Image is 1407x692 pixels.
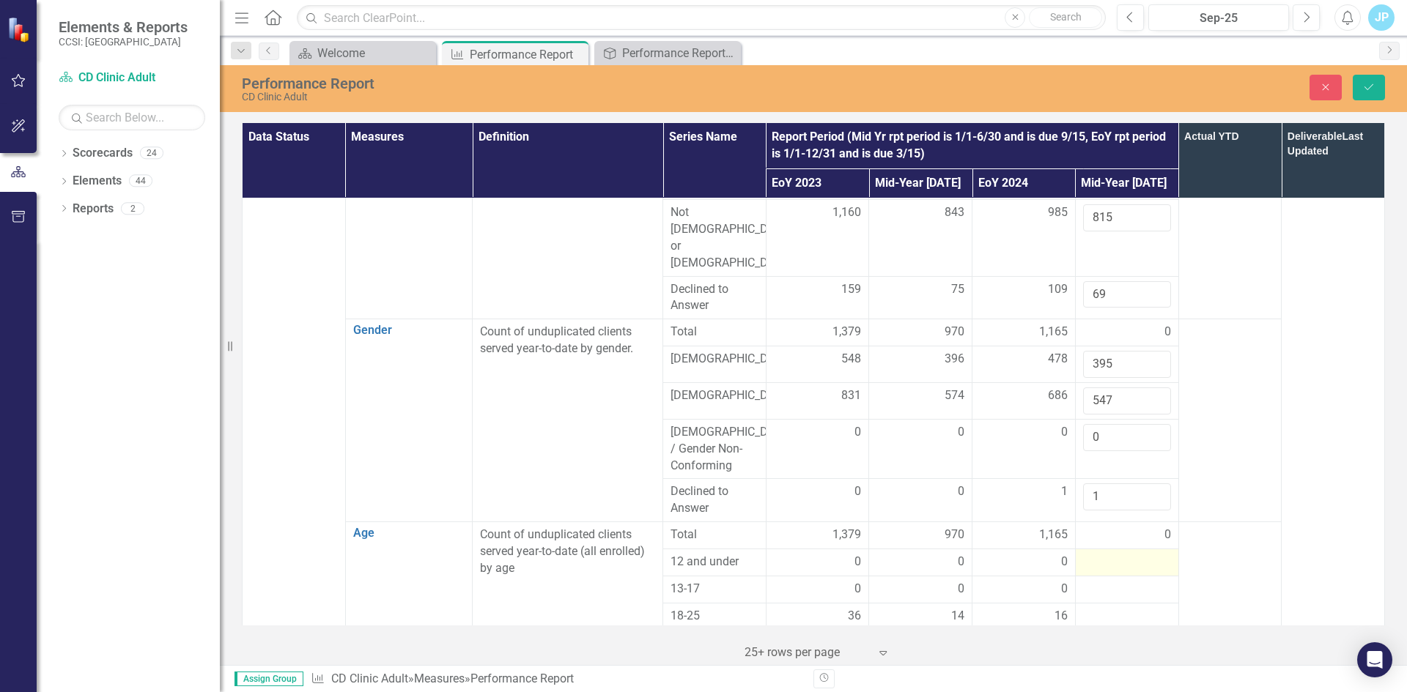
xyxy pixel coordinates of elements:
span: 0 [1061,581,1068,598]
span: 1,160 [832,204,861,221]
span: Total [671,527,758,543]
a: Elements [73,173,122,190]
span: Not [DEMOGRAPHIC_DATA] or [DEMOGRAPHIC_DATA] [671,204,758,271]
div: CD Clinic Adult [242,92,883,103]
div: » » [311,671,802,688]
span: 548 [841,351,861,368]
a: Measures [414,671,465,685]
span: 0 [854,483,861,500]
a: Scorecards [73,145,133,162]
span: 13-17 [671,581,758,598]
span: Total [671,324,758,341]
a: Performance Report Tracker [598,44,737,62]
button: Sep-25 [1148,4,1289,31]
div: Welcome [317,44,432,62]
span: Elements & Reports [59,18,188,36]
div: 2 [121,202,144,215]
span: 18-25 [671,608,758,625]
span: 686 [1048,387,1068,404]
img: ClearPoint Strategy [7,17,33,42]
span: 0 [958,424,964,441]
div: Sep-25 [1153,10,1284,27]
span: 0 [854,424,861,441]
span: 1,165 [1039,527,1068,543]
span: 0 [854,581,861,598]
input: Search Below... [59,105,205,130]
div: Performance Report [470,45,585,64]
span: 0 [958,483,964,500]
span: 16 [1055,608,1068,625]
span: Search [1050,11,1082,23]
span: 109 [1048,281,1068,298]
span: 970 [945,324,964,341]
span: 0 [958,554,964,570]
span: [DEMOGRAPHIC_DATA] [671,387,758,404]
span: 831 [841,387,861,404]
span: [DEMOGRAPHIC_DATA] / Gender Non-Conforming [671,424,758,475]
span: Assign Group [234,671,303,686]
a: CD Clinic Adult [59,70,205,86]
span: 1,379 [832,527,861,543]
span: Declined to Answer [671,281,758,315]
div: Open Intercom Messenger [1357,642,1392,677]
button: JP [1368,4,1395,31]
div: 24 [140,147,163,160]
span: 0 [958,581,964,598]
span: 0 [1061,424,1068,441]
div: Count of unduplicated clients served year-to-date (all enrolled) by age [480,527,655,577]
span: 75 [951,281,964,298]
span: 36 [848,608,861,625]
a: Gender [353,324,465,337]
span: 0 [1164,527,1171,543]
span: 843 [945,204,964,221]
span: 0 [1061,554,1068,570]
span: 396 [945,351,964,368]
span: 1,165 [1039,324,1068,341]
a: Reports [73,201,114,217]
span: 574 [945,387,964,404]
span: 478 [1048,351,1068,368]
button: Search [1029,7,1102,28]
span: 0 [1164,324,1171,341]
span: 970 [945,527,964,543]
span: 1 [1061,483,1068,500]
span: 14 [951,608,964,625]
small: CCSI: [GEOGRAPHIC_DATA] [59,36,188,48]
span: [DEMOGRAPHIC_DATA] [671,351,758,368]
span: 0 [854,554,861,570]
a: CD Clinic Adult [331,671,408,685]
span: 12 and under [671,554,758,570]
span: Declined to Answer [671,483,758,517]
div: 44 [129,175,152,187]
div: Performance Report [470,671,574,685]
div: Performance Report Tracker [622,44,737,62]
input: Search ClearPoint... [297,5,1106,31]
span: 1,379 [832,324,861,341]
a: Welcome [293,44,432,62]
div: Performance Report [242,75,883,92]
span: 985 [1048,204,1068,221]
span: 159 [841,281,861,298]
a: Age [353,527,465,540]
p: Count of unduplicated clients served year-to-date by gender. [480,324,655,357]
